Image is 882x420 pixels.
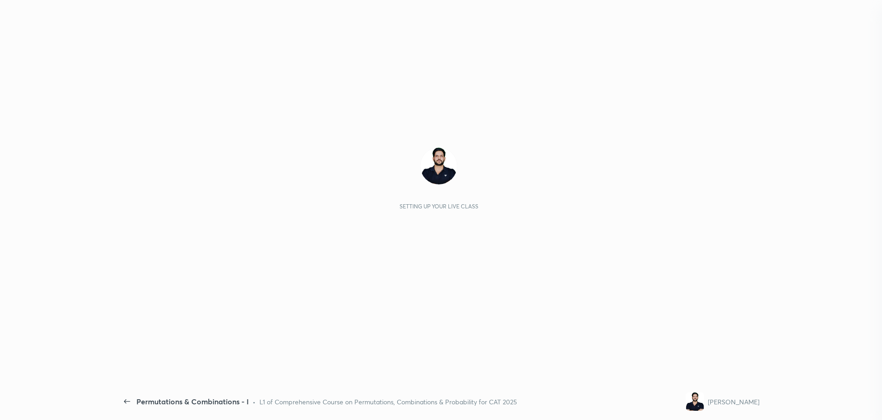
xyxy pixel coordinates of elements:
div: L1 of Comprehensive Course on Permutations, Combinations & Probability for CAT 2025 [259,397,517,407]
div: Permutations & Combinations - I [136,396,249,407]
div: Setting up your live class [400,203,478,210]
div: [PERSON_NAME] [708,397,759,407]
img: 1c09848962704c2c93b45c2bf87dea3f.jpg [686,392,704,411]
img: 1c09848962704c2c93b45c2bf87dea3f.jpg [420,148,457,184]
div: • [253,397,256,407]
